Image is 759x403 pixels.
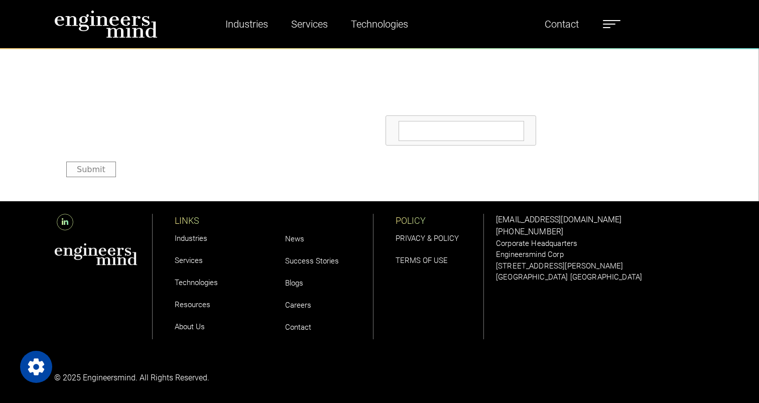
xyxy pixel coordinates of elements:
[496,227,563,236] a: [PHONE_NUMBER]
[396,214,483,227] p: POLICY
[496,215,621,224] a: [EMAIL_ADDRESS][DOMAIN_NAME]
[221,13,272,36] a: Industries
[285,256,339,265] a: Success Stories
[396,256,448,265] a: TERMS OF USE
[496,238,705,249] p: Corporate Headquarters
[54,10,158,38] img: logo
[285,234,304,243] a: News
[396,234,459,243] a: PRIVACY & POLICY
[285,323,311,332] a: Contact
[175,214,263,227] p: LINKS
[496,272,705,283] p: [GEOGRAPHIC_DATA] [GEOGRAPHIC_DATA]
[496,260,705,272] p: [STREET_ADDRESS][PERSON_NAME]
[285,301,311,310] a: Careers
[66,162,116,177] button: Submit
[541,13,583,36] a: Contact
[54,243,138,265] img: aws
[347,13,412,36] a: Technologies
[54,217,76,227] a: LinkedIn
[175,278,218,287] a: Technologies
[175,256,203,265] a: Services
[175,300,210,309] a: Resources
[175,322,205,331] a: About Us
[496,249,705,260] p: Engineersmind Corp
[285,279,303,288] a: Blogs
[54,372,373,384] p: © 2025 Engineersmind. All Rights Reserved.
[287,13,332,36] a: Services
[175,234,207,243] a: Industries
